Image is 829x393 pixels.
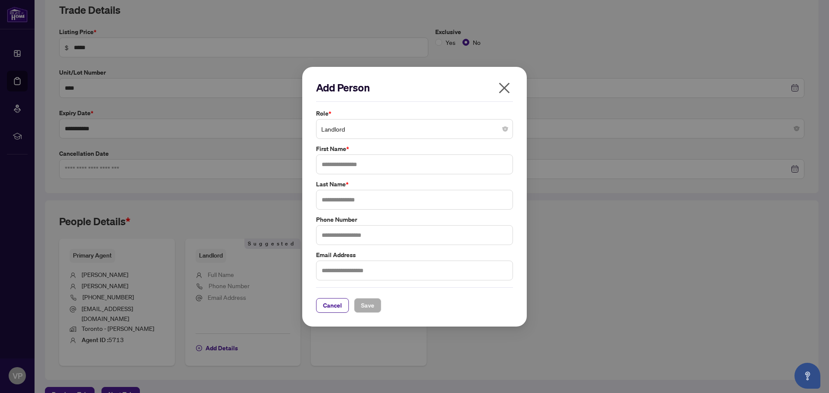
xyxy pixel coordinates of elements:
label: Phone Number [316,214,513,224]
label: First Name [316,144,513,154]
span: Cancel [323,298,342,312]
label: Email Address [316,250,513,259]
label: Role [316,109,513,118]
button: Open asap [794,363,820,389]
span: close-circle [503,126,508,132]
button: Save [354,298,381,312]
h2: Add Person [316,81,513,94]
label: Last Name [316,179,513,189]
span: Landlord [321,121,508,137]
span: close [497,81,511,95]
button: Cancel [316,298,349,312]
